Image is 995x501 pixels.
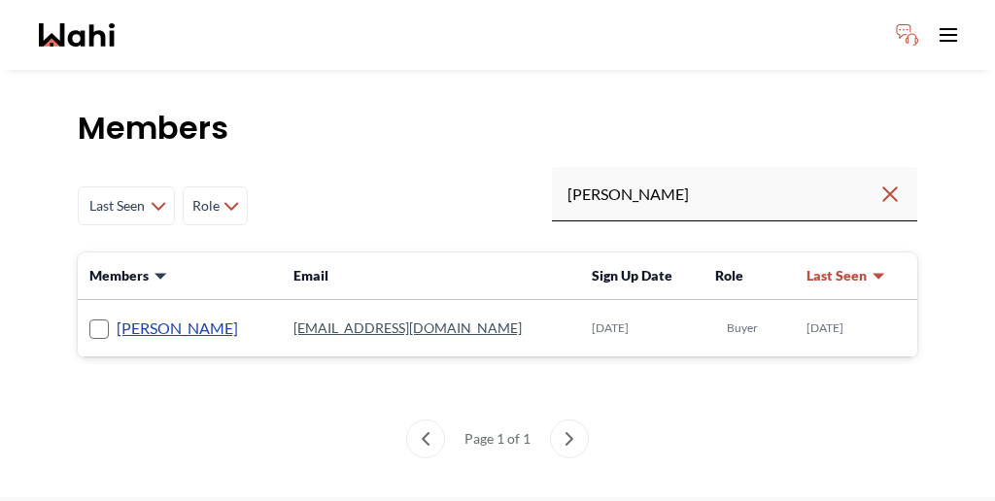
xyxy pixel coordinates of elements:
[457,419,538,458] div: Page 1 of 1
[806,266,867,285] span: Last Seen
[592,267,672,284] span: Sign Up Date
[117,316,238,341] a: [PERSON_NAME]
[39,23,115,47] a: Wahi homepage
[86,188,147,223] span: Last Seen
[878,177,902,212] button: Clear search
[191,188,220,223] span: Role
[795,300,917,357] td: [DATE]
[715,267,743,284] span: Role
[929,16,968,54] button: Toggle open navigation menu
[293,319,522,336] a: [EMAIL_ADDRESS][DOMAIN_NAME]
[293,267,328,284] span: Email
[406,419,445,458] button: previous page
[78,109,917,148] h1: Members
[580,300,703,357] td: [DATE]
[89,266,168,285] button: Members
[550,419,589,458] button: next page
[78,419,917,458] nav: Members List pagination
[806,266,886,285] button: Last Seen
[567,177,878,212] input: Search input
[727,320,758,336] span: Buyer
[89,266,149,285] span: Members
